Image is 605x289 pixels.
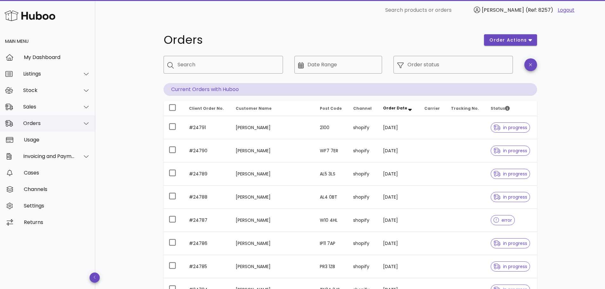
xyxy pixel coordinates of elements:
[184,139,231,162] td: #24790
[231,162,315,186] td: [PERSON_NAME]
[378,162,420,186] td: [DATE]
[184,186,231,209] td: #24788
[23,104,75,110] div: Sales
[348,232,378,255] td: shopify
[184,209,231,232] td: #24787
[24,54,90,60] div: My Dashboard
[484,34,537,46] button: order actions
[23,87,75,93] div: Stock
[189,106,224,111] span: Client Order No.
[348,255,378,278] td: shopify
[378,186,420,209] td: [DATE]
[486,101,537,116] th: Status
[23,71,75,77] div: Listings
[419,101,446,116] th: Carrier
[24,170,90,176] div: Cases
[184,255,231,278] td: #24785
[378,101,420,116] th: Order Date: Sorted descending. Activate to remove sorting.
[348,116,378,139] td: shopify
[424,106,440,111] span: Carrier
[315,162,348,186] td: AL5 3LS
[348,186,378,209] td: shopify
[184,116,231,139] td: #24791
[231,186,315,209] td: [PERSON_NAME]
[494,241,527,246] span: in progress
[23,153,75,159] div: Invoicing and Payments
[231,255,315,278] td: [PERSON_NAME]
[23,120,75,126] div: Orders
[482,6,524,14] span: [PERSON_NAME]
[315,101,348,116] th: Post Code
[24,137,90,143] div: Usage
[491,106,510,111] span: Status
[24,203,90,209] div: Settings
[378,139,420,162] td: [DATE]
[231,209,315,232] td: [PERSON_NAME]
[164,34,477,46] h1: Orders
[231,116,315,139] td: [PERSON_NAME]
[494,218,512,222] span: error
[164,83,537,96] p: Current Orders with Huboo
[315,139,348,162] td: WF7 7ER
[378,116,420,139] td: [DATE]
[236,106,272,111] span: Customer Name
[446,101,485,116] th: Tracking No.
[315,186,348,209] td: AL4 0BT
[24,219,90,225] div: Returns
[184,101,231,116] th: Client Order No.
[4,9,55,23] img: Huboo Logo
[494,148,527,153] span: in progress
[348,139,378,162] td: shopify
[526,6,553,14] span: (Ref: 8257)
[451,106,479,111] span: Tracking No.
[24,186,90,192] div: Channels
[378,209,420,232] td: [DATE]
[489,37,527,43] span: order actions
[231,139,315,162] td: [PERSON_NAME]
[315,116,348,139] td: 2100
[348,101,378,116] th: Channel
[494,195,527,199] span: in progress
[348,162,378,186] td: shopify
[378,255,420,278] td: [DATE]
[315,232,348,255] td: IP11 7AP
[320,106,342,111] span: Post Code
[494,172,527,176] span: in progress
[184,232,231,255] td: #24786
[348,209,378,232] td: shopify
[494,264,527,269] span: in progress
[494,125,527,130] span: in progress
[558,6,575,14] a: Logout
[184,162,231,186] td: #24789
[231,101,315,116] th: Customer Name
[378,232,420,255] td: [DATE]
[315,209,348,232] td: W10 4HL
[315,255,348,278] td: PR3 1ZB
[383,105,407,111] span: Order Date
[353,106,372,111] span: Channel
[231,232,315,255] td: [PERSON_NAME]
